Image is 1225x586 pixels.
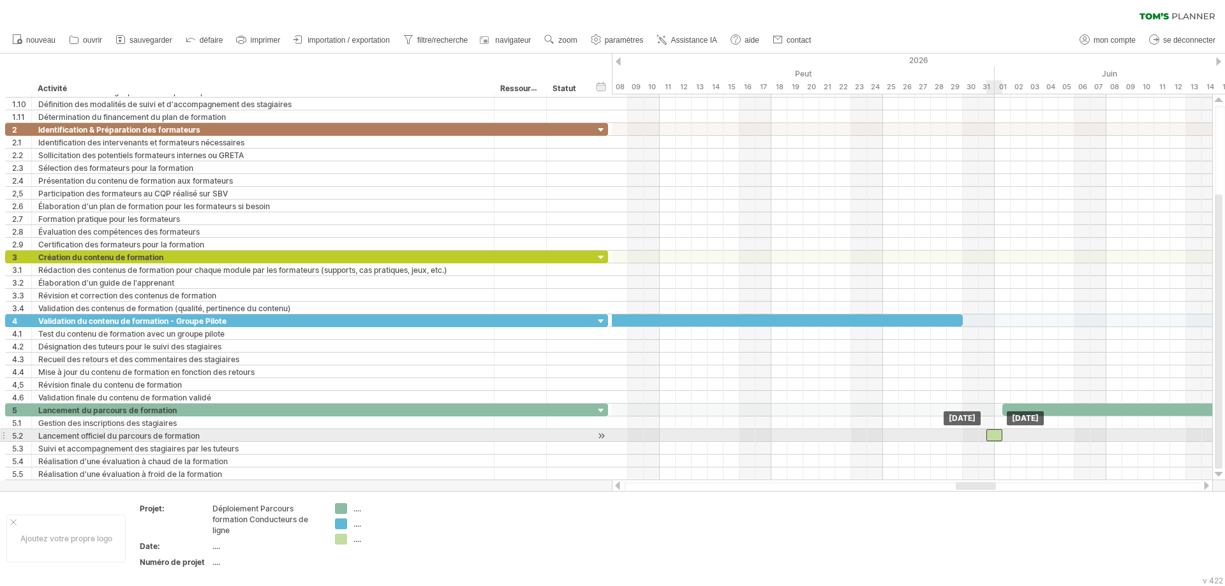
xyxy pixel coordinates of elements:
font: 13 [696,82,704,91]
div: Dimanche 31 mai 2026 [979,80,995,94]
font: Création du contenu de formation [38,253,163,262]
font: Suivi et accompagnement des stagiaires par les tuteurs [38,444,239,453]
font: 07 [1094,82,1102,91]
div: Vendredi 5 juin 2026 [1058,80,1074,94]
div: Samedi 30 mai 2026 [963,80,979,94]
font: Révision et correction des contenus de formation [38,291,216,300]
div: Mercredi 13 mai 2026 [692,80,708,94]
div: Mardi 12 mai 2026 [676,80,692,94]
font: 2.7 [12,214,23,224]
div: Lundi 18 mai 2026 [771,80,787,94]
font: 1.11 [12,112,25,122]
font: 5.5 [12,469,23,479]
font: 2 [12,125,17,135]
font: 28 [935,82,944,91]
font: Validation finale du contenu de formation validé [38,393,211,402]
a: sauvegarder [112,32,176,48]
font: 4.6 [12,393,24,402]
a: nouveau [9,32,59,48]
font: 15 [728,82,736,91]
font: 17 [760,82,767,91]
a: mon compte [1076,32,1140,48]
div: Dimanche 24 mai 2026 [867,80,883,94]
font: Révision finale du contenu de formation [38,380,182,390]
div: Lundi 11 mai 2026 [660,80,676,94]
font: contact [787,36,812,45]
font: Date: [140,541,160,551]
a: zoom [541,32,581,48]
font: 16 [744,82,752,91]
font: 22 [839,82,848,91]
font: 4,5 [12,380,24,390]
font: ouvrir [83,36,102,45]
font: Présentation du contenu de formation aux formateurs [38,176,233,186]
font: 19 [792,82,799,91]
font: Ressource [500,83,540,93]
div: Mardi 26 mai 2026 [899,80,915,94]
div: Jeudi 4 juin 2026 [1043,80,1058,94]
font: 2.4 [12,176,24,186]
font: Lancement officiel du parcours de formation [38,431,200,441]
font: .... [353,504,361,513]
div: Jeudi 11 juin 2026 [1154,80,1170,94]
div: Dimanche 7 juin 2026 [1090,80,1106,94]
a: défaire [182,32,227,48]
font: Rédaction des contenus de formation pour chaque module par les formateurs (supports, cas pratique... [38,265,447,275]
font: 06 [1078,82,1087,91]
font: 18 [776,82,783,91]
font: nouveau [26,36,56,45]
font: 3.3 [12,291,24,300]
font: 2026 [909,55,928,65]
font: aide [745,36,759,45]
font: 21 [824,82,831,91]
div: Samedi 13 juin 2026 [1186,80,1202,94]
font: 27 [919,82,927,91]
font: importation / exportation [308,36,390,45]
font: se déconnecter [1163,36,1215,45]
font: 03 [1030,82,1039,91]
font: 30 [967,82,976,91]
font: Sélection des formateurs pour la formation [38,163,193,173]
font: Sollicitation des potentiels formateurs internes ou GRETA [38,150,244,160]
font: Gestion des inscriptions des stagiaires [38,418,177,428]
font: 3.1 [12,265,22,275]
font: 09 [1126,82,1135,91]
font: imprimer [250,36,280,45]
font: Lancement du parcours de formation [38,406,177,415]
font: 5.1 [12,418,22,428]
font: Élaboration d'un guide de l'apprenant [38,278,174,288]
font: navigateur [495,36,531,45]
font: 14 [712,82,720,91]
a: Assistance IA [653,32,721,48]
font: 12 [1175,82,1182,91]
font: 12 [680,82,688,91]
font: Réalisation d'une évaluation à chaud de la formation [38,457,228,466]
font: 05 [1062,82,1071,91]
font: Mise à jour du contenu de formation en fonction des retours [38,367,255,377]
font: 3.2 [12,278,24,288]
font: Activité [38,84,67,93]
font: 4.1 [12,329,22,339]
font: .... [353,534,361,544]
div: Mercredi 20 mai 2026 [803,80,819,94]
font: 2.6 [12,201,24,211]
font: Identification des intervenants et formateurs nécessaires [38,138,244,147]
font: 04 [1046,82,1055,91]
div: Samedi 16 mai 2026 [739,80,755,94]
font: 2.9 [12,240,24,249]
font: Juin [1102,69,1117,78]
div: [DATE] [944,411,981,425]
div: Jeudi 21 mai 2026 [819,80,835,94]
font: Statut [553,84,576,93]
div: Mardi 2 juin 2026 [1011,80,1027,94]
div: Vendredi 12 juin 2026 [1170,80,1186,94]
font: filtre/recherche [417,36,468,45]
div: Mercredi 10 juin 2026 [1138,80,1154,94]
font: Numéro de projet [140,557,205,567]
font: 26 [903,82,912,91]
div: Jeudi 14 mai 2026 [708,80,724,94]
font: 08 [616,82,625,91]
font: 08 [1110,82,1119,91]
font: 3.4 [12,304,24,313]
div: Jeudi 28 mai 2026 [931,80,947,94]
